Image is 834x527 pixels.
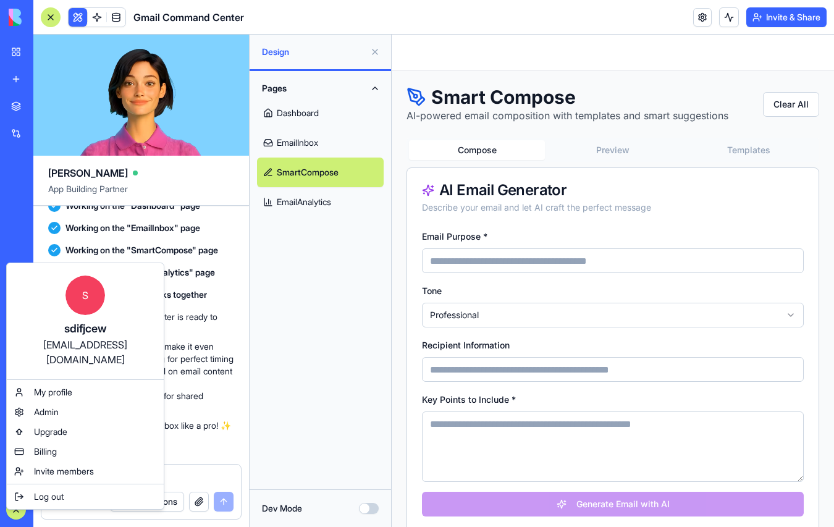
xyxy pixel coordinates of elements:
[30,251,50,261] label: Tone
[15,74,337,88] p: AI-powered email composition with templates and smart suggestions
[9,382,161,402] a: My profile
[289,106,425,125] button: Templates
[30,360,124,370] label: Key Points to Include *
[34,406,59,418] span: Admin
[34,491,64,503] span: Log out
[30,148,412,163] div: AI Email Generator
[371,57,428,82] button: Clear All
[30,167,412,179] div: Describe your email and let AI craft the perfect message
[34,465,94,478] span: Invite members
[34,386,72,398] span: My profile
[19,320,151,337] div: sdifjcew
[9,442,161,462] a: Billing
[17,106,153,125] button: Compose
[9,266,161,377] a: Ssdifjcew[EMAIL_ADDRESS][DOMAIN_NAME]
[9,422,161,442] a: Upgrade
[19,337,151,367] div: [EMAIL_ADDRESS][DOMAIN_NAME]
[30,196,96,207] label: Email Purpose *
[34,426,67,438] span: Upgrade
[9,462,161,481] a: Invite members
[34,445,57,458] span: Billing
[30,305,118,316] label: Recipient Information
[15,51,337,74] h1: Smart Compose
[153,106,289,125] button: Preview
[9,402,161,422] a: Admin
[65,276,105,315] span: S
